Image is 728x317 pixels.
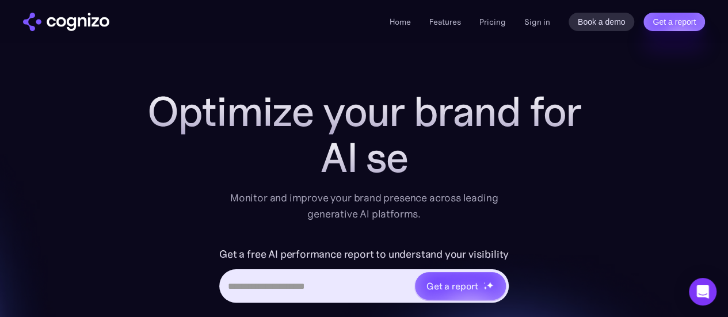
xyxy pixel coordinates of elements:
[643,13,705,31] a: Get a report
[219,245,509,308] form: Hero URL Input Form
[134,89,594,135] h1: Optimize your brand for
[483,286,487,290] img: star
[483,282,485,284] img: star
[23,13,109,31] a: home
[219,245,509,263] label: Get a free AI performance report to understand your visibility
[134,135,594,181] div: AI se
[414,271,507,301] a: Get a reportstarstarstar
[390,17,411,27] a: Home
[429,17,461,27] a: Features
[23,13,109,31] img: cognizo logo
[479,17,506,27] a: Pricing
[569,13,635,31] a: Book a demo
[689,278,716,305] div: Open Intercom Messenger
[486,281,494,289] img: star
[524,15,550,29] a: Sign in
[223,190,506,222] div: Monitor and improve your brand presence across leading generative AI platforms.
[426,279,478,293] div: Get a report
